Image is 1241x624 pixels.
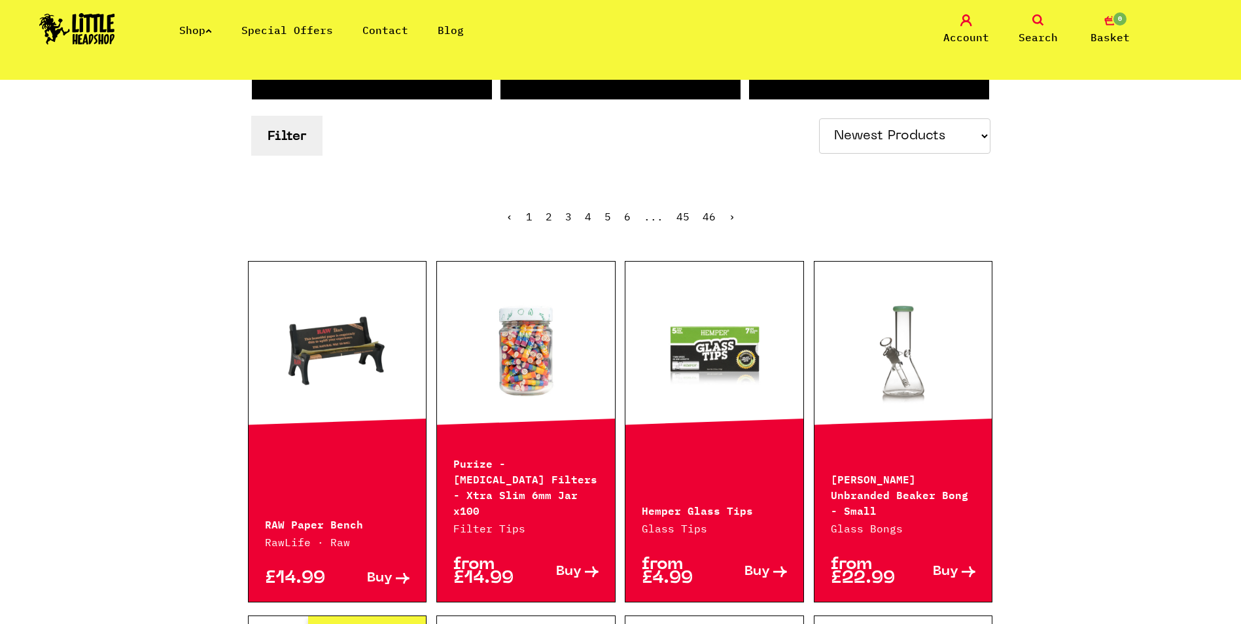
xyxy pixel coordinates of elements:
span: Account [943,29,989,45]
a: Buy [714,558,787,585]
a: Buy [903,558,976,585]
span: 1 [526,210,533,223]
p: Hemper Glass Tips [642,502,787,517]
a: Special Offers [241,24,333,37]
p: from £14.99 [453,558,526,585]
a: Search [1005,14,1071,45]
p: Glass Bongs [831,521,976,536]
p: £14.99 [265,572,338,585]
span: Buy [367,572,393,585]
p: RawLife · Raw [265,534,410,550]
a: 3 [565,210,572,223]
p: from £22.99 [831,558,903,585]
img: Little Head Shop Logo [39,13,115,44]
a: Next » [729,210,735,223]
a: 0 Basket [1077,14,1143,45]
span: ... [644,210,663,223]
a: Contact [362,24,408,37]
button: Filter [251,116,323,156]
p: [PERSON_NAME] Unbranded Beaker Bong - Small [831,470,976,517]
a: Shop [179,24,212,37]
span: Buy [556,565,582,579]
p: Glass Tips [642,521,787,536]
p: from £4.99 [642,558,714,585]
a: 2 [546,210,552,223]
a: Buy [526,558,599,585]
p: RAW Paper Bench [265,515,410,531]
span: Search [1019,29,1058,45]
p: Purize - [MEDICAL_DATA] Filters - Xtra Slim 6mm Jar x100 [453,455,599,517]
p: Filter Tips [453,521,599,536]
a: 5 [604,210,611,223]
li: « Previous [506,211,513,222]
span: 0 [1112,11,1128,27]
a: 46 [703,210,716,223]
a: 6 [624,210,631,223]
a: Buy [337,572,410,585]
span: ‹ [506,210,513,223]
a: 45 [676,210,690,223]
a: 4 [585,210,591,223]
span: Buy [933,565,958,579]
span: Buy [744,565,770,579]
a: Blog [438,24,464,37]
span: Basket [1091,29,1130,45]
